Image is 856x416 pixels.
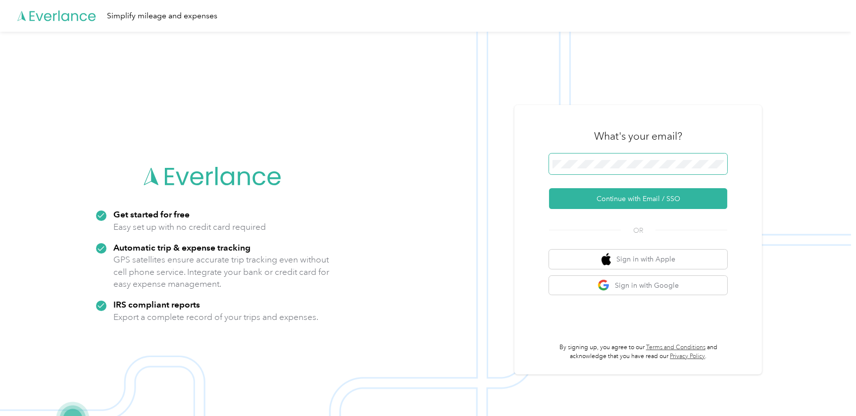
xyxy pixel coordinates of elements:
button: apple logoSign in with Apple [549,250,727,269]
button: google logoSign in with Google [549,276,727,295]
p: By signing up, you agree to our and acknowledge that you have read our . [549,343,727,361]
strong: IRS compliant reports [113,299,200,310]
strong: Automatic trip & expense tracking [113,242,251,253]
img: google logo [598,279,610,292]
button: Continue with Email / SSO [549,188,727,209]
p: GPS satellites ensure accurate trip tracking even without cell phone service. Integrate your bank... [113,254,330,290]
img: apple logo [602,253,611,265]
a: Privacy Policy [670,353,705,360]
p: Export a complete record of your trips and expenses. [113,311,318,323]
p: Easy set up with no credit card required [113,221,266,233]
a: Terms and Conditions [646,344,705,351]
h3: What's your email? [594,129,682,143]
strong: Get started for free [113,209,190,219]
div: Simplify mileage and expenses [107,10,217,22]
span: OR [621,225,655,236]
